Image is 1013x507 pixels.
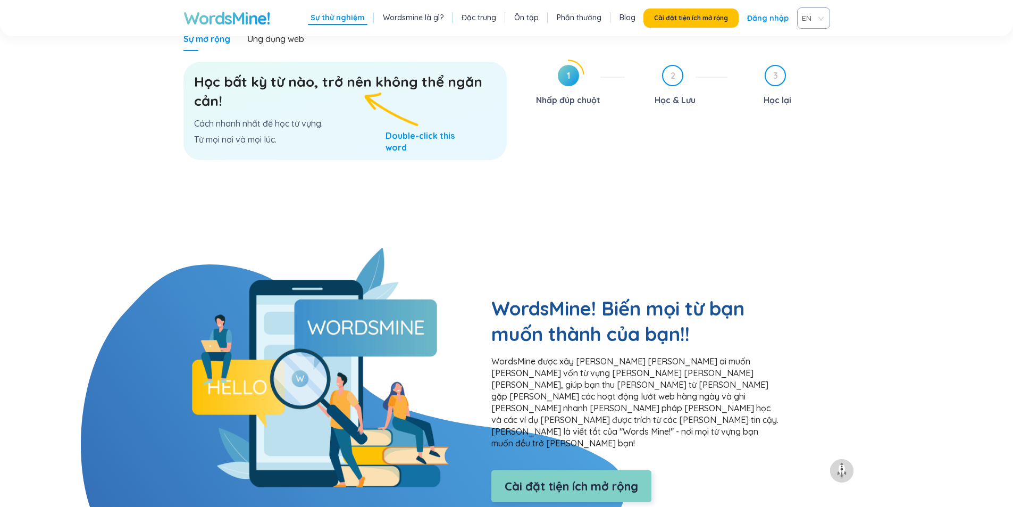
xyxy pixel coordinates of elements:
font: WordsMine! Biến mọi từ bạn muốn thành của bạn!! [491,296,744,346]
div: 1Nhấp đúp chuột [523,65,625,109]
font: Học bất kỳ từ nào, trở nên không thể ngăn cản! [194,73,482,110]
a: Sự thử nghiệm [311,12,365,23]
font: Nhấp đúp chuột [536,95,600,105]
font: Học lại [764,95,791,105]
img: to top [833,462,850,479]
font: Từ mọi nơi và mọi lúc. [194,134,277,145]
font: Học & Lưu [655,95,696,105]
font: Cài đặt tiện ích mở rộng [654,14,728,22]
font: Cài đặt tiện ích mở rộng [505,479,638,494]
font: EN [802,13,811,23]
button: Cài đặt tiện ích mở rộng [491,470,651,502]
div: 2Học & Lưu [633,65,727,109]
a: Phần thưởng [557,12,601,23]
a: Ôn tập [514,12,539,23]
img: WordsMine là gì! [192,248,449,487]
font: 3 [773,70,778,81]
div: 3Học lại [736,65,830,109]
font: Đặc trưng [462,13,496,22]
a: Blog [619,12,635,23]
font: Wordsmine là gì? [383,13,443,22]
a: Wordsmine là gì? [383,12,443,23]
font: 2 [671,70,675,81]
font: Cách nhanh nhất để học từ vựng. [194,118,323,129]
a: Đăng nhập [747,9,789,28]
font: Ứng dụng web [247,34,304,44]
font: Blog [619,13,635,22]
font: Phần thưởng [557,13,601,22]
font: Ôn tập [514,13,539,22]
font: WordsMine được xây [PERSON_NAME] [PERSON_NAME] ai muốn [PERSON_NAME] vốn từ vựng [PERSON_NAME] [P... [491,356,778,448]
span: VIE [802,10,821,26]
font: Sự mở rộng [183,34,230,44]
font: 1 [567,70,570,81]
a: WordsMine! [183,7,270,29]
a: Đặc trưng [462,12,496,23]
font: Đăng nhập [747,13,789,23]
font: Sự thử nghiệm [311,13,365,22]
button: Cài đặt tiện ích mở rộng [643,9,739,28]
